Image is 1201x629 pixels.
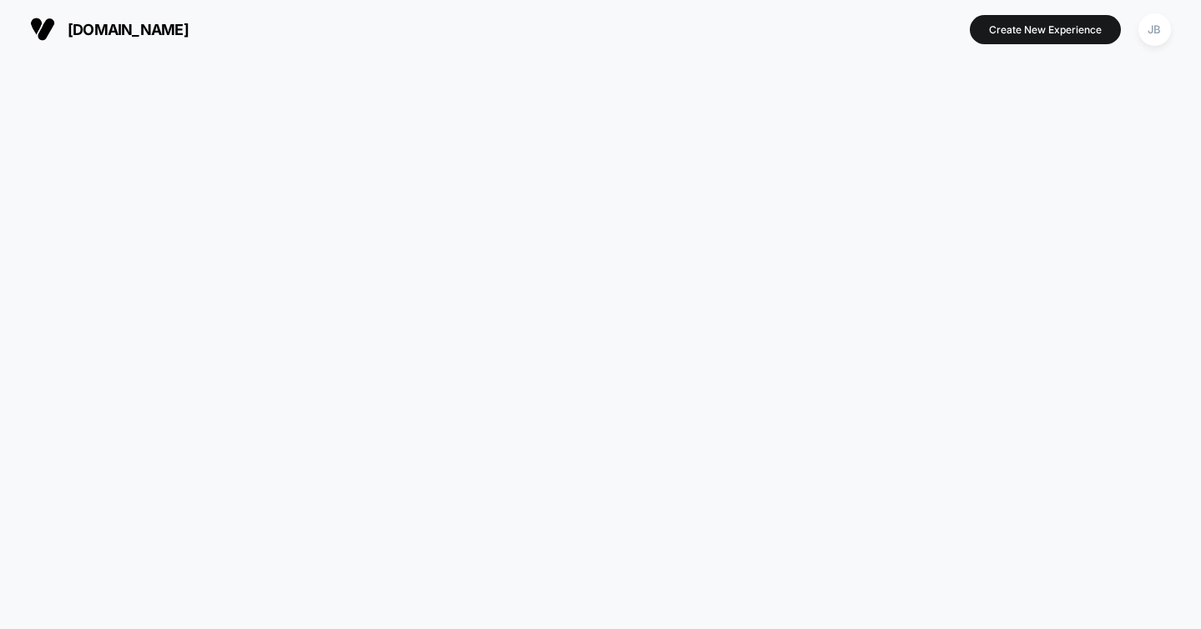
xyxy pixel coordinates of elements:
[1138,13,1171,46] div: JB
[30,17,55,42] img: Visually logo
[970,15,1121,44] button: Create New Experience
[68,21,189,38] span: [DOMAIN_NAME]
[25,16,194,43] button: [DOMAIN_NAME]
[1133,13,1176,47] button: JB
